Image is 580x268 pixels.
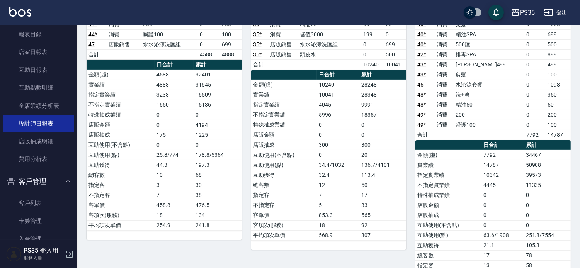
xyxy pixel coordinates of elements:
[194,200,242,210] td: 476.5
[488,5,504,20] button: save
[220,49,242,59] td: 4888
[415,130,434,140] td: 合計
[141,39,198,49] td: 水水沁涼洗護組
[524,190,571,200] td: 0
[87,180,155,190] td: 指定客
[24,247,63,254] h5: PS35 登入用
[435,70,454,80] td: 消費
[194,160,242,170] td: 197.3
[415,230,481,240] td: 互助使用(點)
[194,60,242,70] th: 累計
[524,180,571,190] td: 11335
[155,110,194,120] td: 0
[435,49,454,59] td: 消費
[524,90,546,100] td: 0
[481,190,524,200] td: 0
[194,190,242,200] td: 38
[415,250,481,260] td: 總客數
[415,210,481,220] td: 店販抽成
[524,230,571,240] td: 251.8/7554
[546,49,571,59] td: 899
[359,190,406,200] td: 17
[435,100,454,110] td: 消費
[251,180,317,190] td: 總客數
[524,80,546,90] td: 0
[435,29,454,39] td: 消費
[155,220,194,230] td: 254.9
[155,80,194,90] td: 4888
[546,70,571,80] td: 100
[481,220,524,230] td: 0
[317,70,359,80] th: 日合計
[359,130,406,140] td: 0
[87,200,155,210] td: 客單價
[3,132,74,150] a: 店販抽成明細
[454,39,524,49] td: 500護
[194,90,242,100] td: 16509
[520,8,535,17] div: PS35
[415,200,481,210] td: 店販金額
[3,79,74,97] a: 互助點數明細
[524,70,546,80] td: 0
[155,190,194,200] td: 7
[268,49,298,59] td: 店販銷售
[3,43,74,61] a: 店家日報表
[524,110,546,120] td: 0
[155,60,194,70] th: 日合計
[194,80,242,90] td: 31645
[194,220,242,230] td: 241.8
[3,115,74,132] a: 設計師日報表
[220,29,242,39] td: 100
[546,120,571,130] td: 100
[268,39,298,49] td: 店販銷售
[87,60,242,231] table: a dense table
[141,29,198,39] td: 瞬護100
[524,120,546,130] td: 0
[524,210,571,220] td: 0
[435,110,454,120] td: 消費
[194,130,242,140] td: 1225
[546,110,571,120] td: 200
[454,90,524,100] td: 洗+剪
[359,220,406,230] td: 92
[524,150,571,160] td: 34467
[359,80,406,90] td: 28248
[546,90,571,100] td: 350
[417,81,424,88] a: 46
[415,190,481,200] td: 特殊抽成業績
[481,140,524,150] th: 日合計
[317,210,359,220] td: 853.3
[524,170,571,180] td: 39573
[155,170,194,180] td: 10
[524,29,546,39] td: 0
[415,180,481,190] td: 不指定實業績
[194,110,242,120] td: 0
[87,170,155,180] td: 總客數
[359,170,406,180] td: 113.4
[454,70,524,80] td: 剪髮
[251,230,317,240] td: 平均項次單價
[251,190,317,200] td: 指定客
[481,200,524,210] td: 0
[435,90,454,100] td: 消費
[359,200,406,210] td: 33
[435,59,454,70] td: 消費
[317,130,359,140] td: 0
[317,80,359,90] td: 10240
[454,110,524,120] td: 200
[3,97,74,115] a: 全店業績分析表
[481,170,524,180] td: 10342
[317,200,359,210] td: 5
[317,170,359,180] td: 32.4
[359,90,406,100] td: 28348
[87,140,155,150] td: 互助使用(不含點)
[3,194,74,212] a: 客戶列表
[317,220,359,230] td: 18
[194,170,242,180] td: 68
[251,160,317,170] td: 互助使用(點)
[435,120,454,130] td: 消費
[155,210,194,220] td: 18
[481,250,524,260] td: 17
[251,150,317,160] td: 互助使用(不含點)
[87,90,155,100] td: 指定實業績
